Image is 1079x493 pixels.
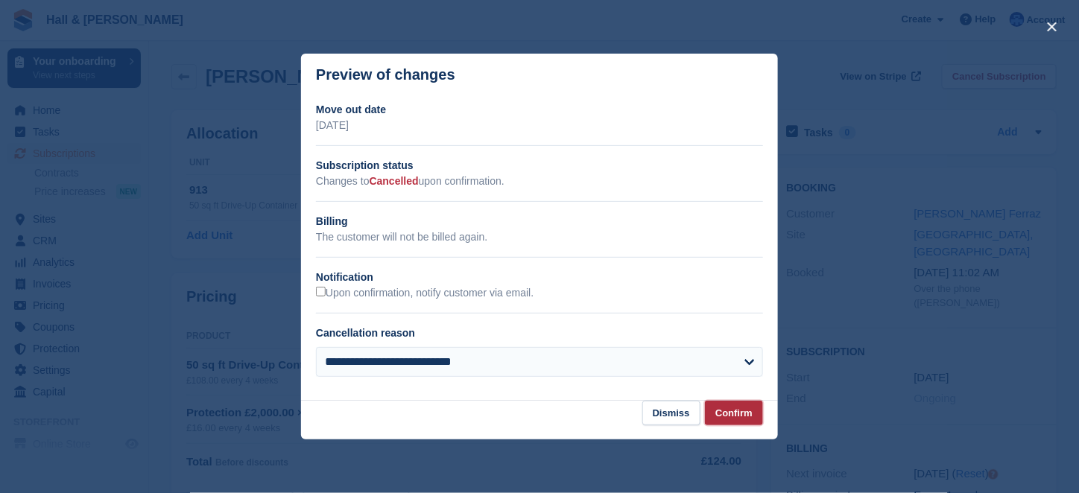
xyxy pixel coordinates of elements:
[316,229,763,245] p: The customer will not be billed again.
[316,158,763,174] h2: Subscription status
[642,401,700,425] button: Dismiss
[705,401,763,425] button: Confirm
[316,118,763,133] p: [DATE]
[316,102,763,118] h2: Move out date
[316,287,326,296] input: Upon confirmation, notify customer via email.
[316,270,763,285] h2: Notification
[316,327,415,339] label: Cancellation reason
[316,174,763,189] p: Changes to upon confirmation.
[316,214,763,229] h2: Billing
[316,66,455,83] p: Preview of changes
[370,175,419,187] span: Cancelled
[316,287,534,300] label: Upon confirmation, notify customer via email.
[1040,15,1064,39] button: close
